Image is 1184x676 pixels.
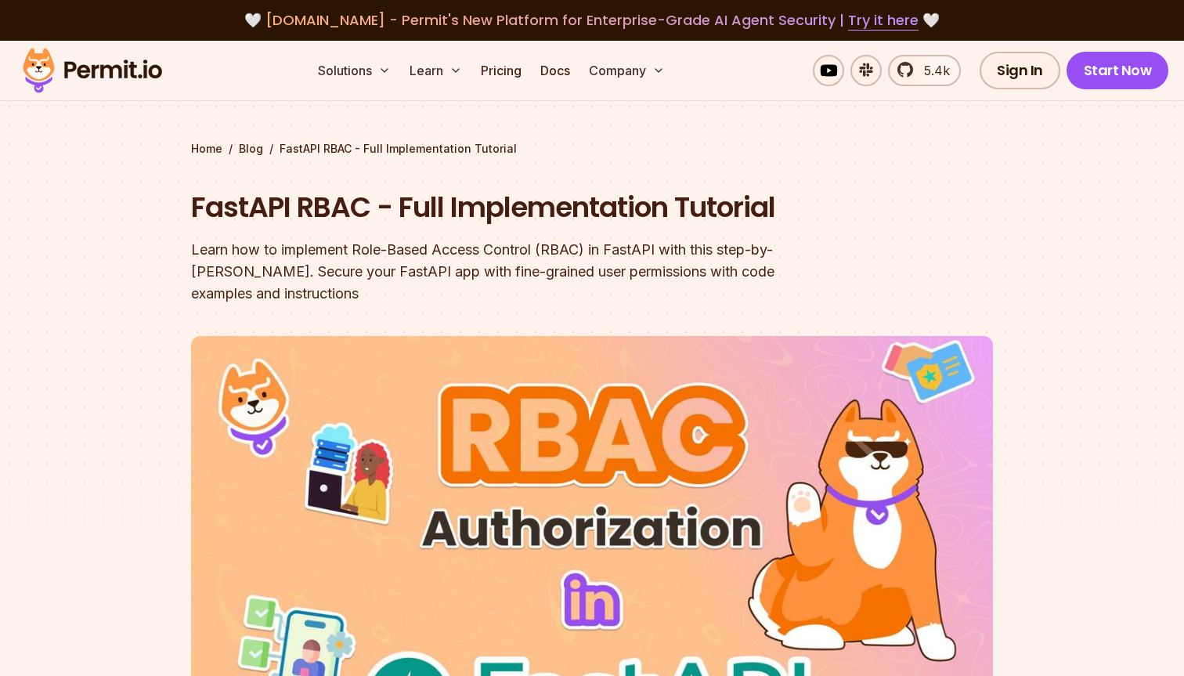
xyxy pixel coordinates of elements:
a: Docs [534,55,576,86]
span: [DOMAIN_NAME] - Permit's New Platform for Enterprise-Grade AI Agent Security | [265,10,919,30]
span: 5.4k [915,61,950,80]
button: Solutions [312,55,397,86]
img: Permit logo [16,44,169,97]
a: Blog [239,141,263,157]
a: Sign In [980,52,1060,89]
button: Company [583,55,671,86]
a: Pricing [475,55,528,86]
a: Start Now [1067,52,1169,89]
div: 🤍 🤍 [38,9,1146,31]
a: 5.4k [888,55,961,86]
button: Learn [403,55,468,86]
div: / / [191,141,993,157]
div: Learn how to implement Role-Based Access Control (RBAC) in FastAPI with this step-by-[PERSON_NAME... [191,239,792,305]
a: Try it here [848,10,919,31]
h1: FastAPI RBAC - Full Implementation Tutorial [191,188,792,227]
a: Home [191,141,222,157]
